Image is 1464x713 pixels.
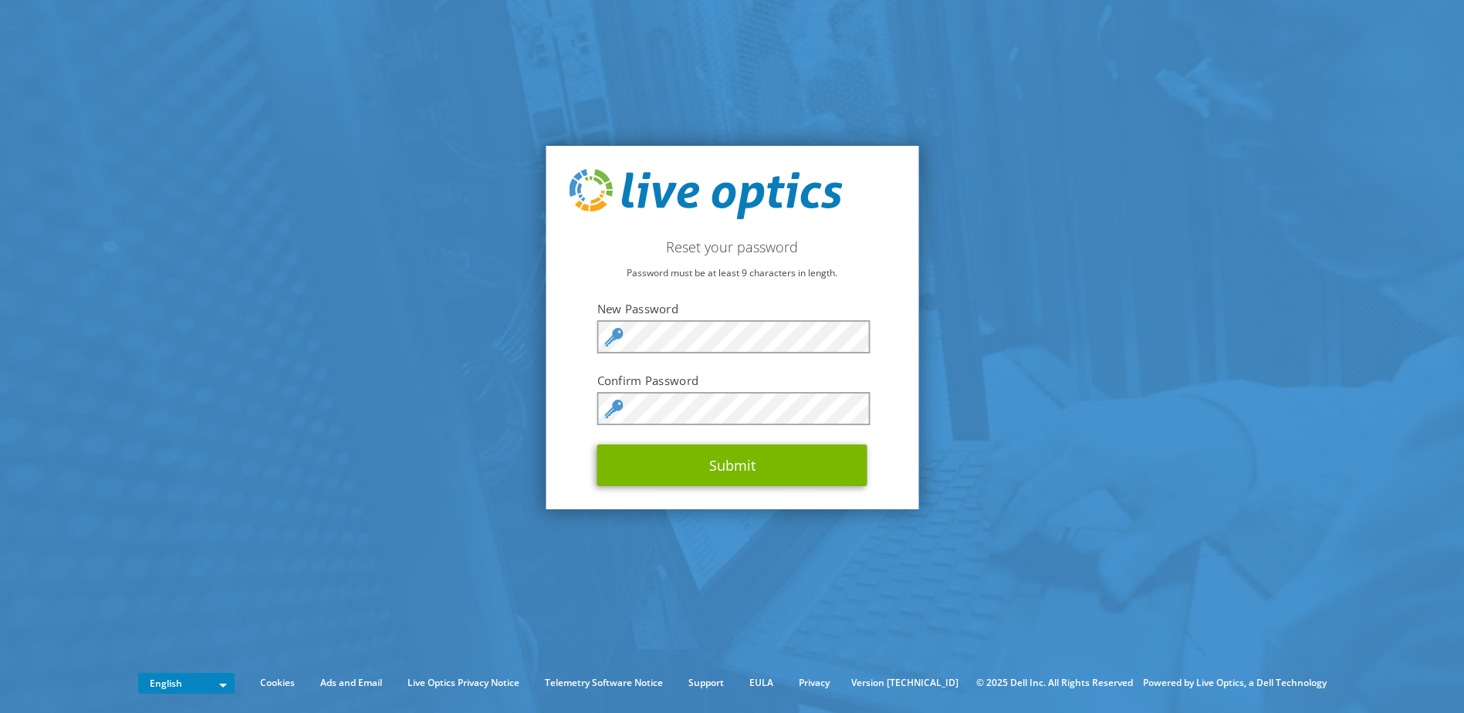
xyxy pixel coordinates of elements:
[396,674,531,691] a: Live Optics Privacy Notice
[569,169,842,220] img: live_optics_svg.svg
[597,373,867,388] label: Confirm Password
[309,674,394,691] a: Ads and Email
[597,301,867,316] label: New Password
[787,674,841,691] a: Privacy
[249,674,306,691] a: Cookies
[844,674,966,691] li: Version [TECHNICAL_ID]
[1143,674,1327,691] li: Powered by Live Optics, a Dell Technology
[569,265,895,282] p: Password must be at least 9 characters in length.
[597,444,867,486] button: Submit
[738,674,785,691] a: EULA
[569,238,895,255] h2: Reset your password
[533,674,675,691] a: Telemetry Software Notice
[677,674,735,691] a: Support
[969,674,1141,691] li: © 2025 Dell Inc. All Rights Reserved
